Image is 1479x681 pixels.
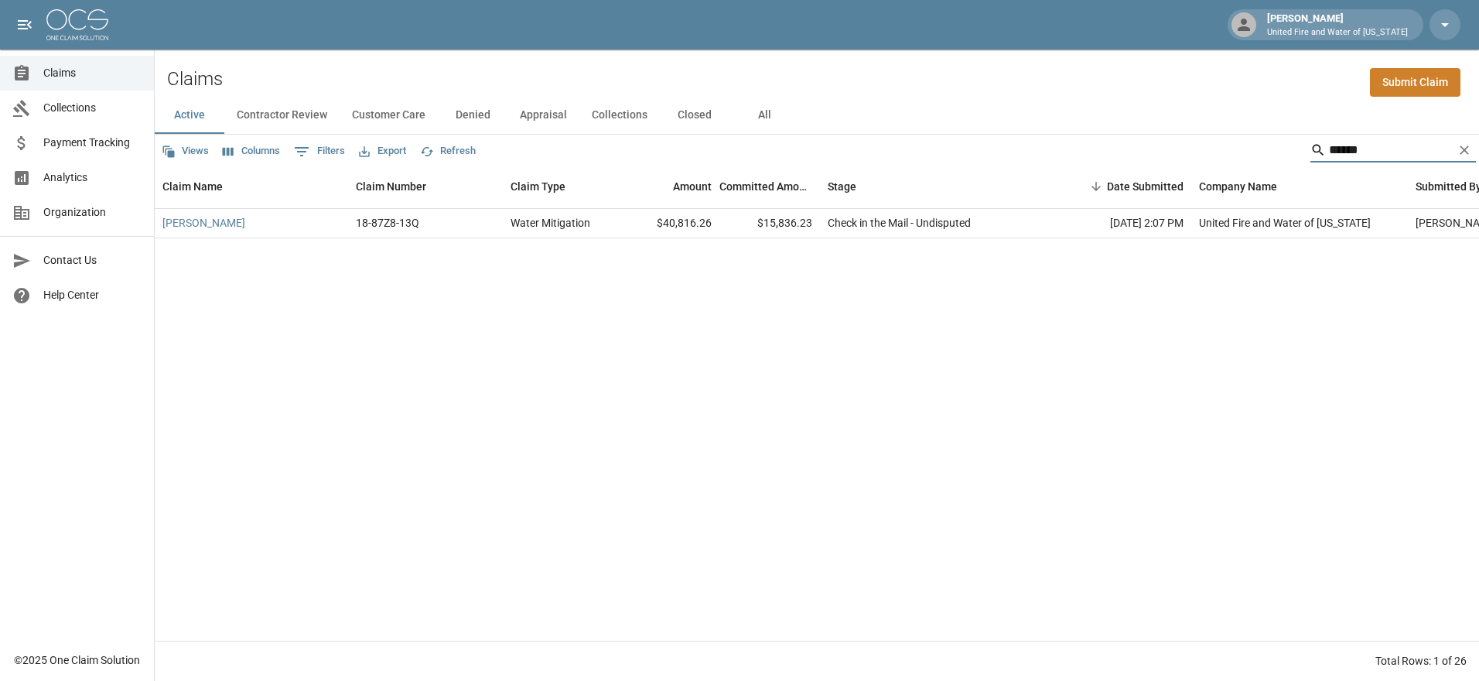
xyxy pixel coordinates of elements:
[511,165,565,208] div: Claim Type
[43,169,142,186] span: Analytics
[619,165,719,208] div: Amount
[348,165,503,208] div: Claim Number
[673,165,712,208] div: Amount
[1453,139,1476,162] button: Clear
[1191,165,1408,208] div: Company Name
[356,215,419,231] div: 18-87Z8-13Q
[43,100,142,116] span: Collections
[43,135,142,151] span: Payment Tracking
[162,165,223,208] div: Claim Name
[660,97,729,134] button: Closed
[356,165,426,208] div: Claim Number
[340,97,438,134] button: Customer Care
[619,209,719,238] div: $40,816.26
[729,97,799,134] button: All
[503,165,619,208] div: Claim Type
[719,165,820,208] div: Committed Amount
[224,97,340,134] button: Contractor Review
[719,165,812,208] div: Committed Amount
[1052,209,1191,238] div: [DATE] 2:07 PM
[46,9,108,40] img: ocs-logo-white-transparent.png
[355,139,410,163] button: Export
[511,215,590,231] div: Water Mitigation
[219,139,284,163] button: Select columns
[579,97,660,134] button: Collections
[1085,176,1107,197] button: Sort
[43,287,142,303] span: Help Center
[1107,165,1184,208] div: Date Submitted
[167,68,223,91] h2: Claims
[155,97,1479,134] div: dynamic tabs
[158,139,213,163] button: Views
[155,165,348,208] div: Claim Name
[43,252,142,269] span: Contact Us
[290,139,349,164] button: Show filters
[1052,165,1191,208] div: Date Submitted
[1310,138,1476,166] div: Search
[9,9,40,40] button: open drawer
[1199,165,1277,208] div: Company Name
[43,65,142,81] span: Claims
[1375,653,1467,669] div: Total Rows: 1 of 26
[43,204,142,221] span: Organization
[1261,11,1414,39] div: [PERSON_NAME]
[828,215,971,231] div: Check in the Mail - Undisputed
[1199,215,1371,231] div: United Fire and Water of Louisiana
[719,209,820,238] div: $15,836.23
[416,139,480,163] button: Refresh
[1267,26,1408,39] p: United Fire and Water of [US_STATE]
[162,215,245,231] a: [PERSON_NAME]
[828,165,856,208] div: Stage
[820,165,1052,208] div: Stage
[14,652,140,668] div: © 2025 One Claim Solution
[155,97,224,134] button: Active
[438,97,507,134] button: Denied
[1370,68,1460,97] a: Submit Claim
[507,97,579,134] button: Appraisal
